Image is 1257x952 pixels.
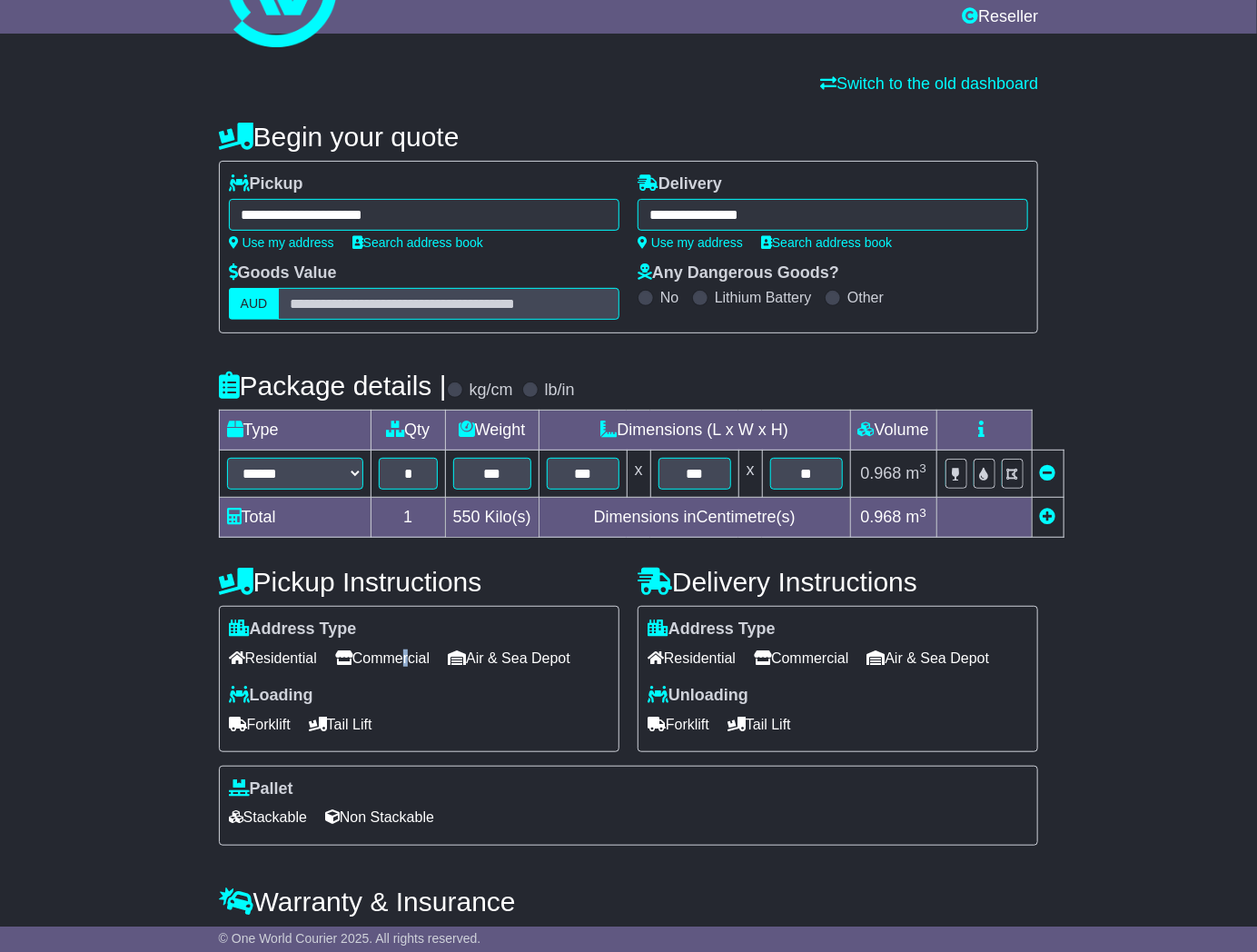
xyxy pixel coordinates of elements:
h4: Begin your quote [219,122,1039,152]
label: Unloading [648,686,748,706]
a: Search address book [352,235,483,250]
h4: Pickup Instructions [219,567,619,597]
label: Loading [229,686,313,706]
a: Use my address [638,235,743,250]
label: kg/cm [470,381,513,401]
a: Remove this item [1040,464,1056,482]
span: Residential [648,644,736,672]
td: Total [219,498,371,538]
span: Commercial [754,644,848,672]
label: Goods Value [229,263,337,283]
label: Any Dangerous Goods? [638,263,839,283]
span: 0.968 [860,464,901,482]
label: Lithium Battery [715,289,812,306]
td: Type [219,411,371,451]
span: Air & Sea Depot [448,644,570,672]
span: Residential [229,644,317,672]
td: Dimensions in Centimetre(s) [539,498,850,538]
label: No [660,289,678,306]
span: 0.968 [860,508,901,526]
label: Pickup [229,174,303,194]
span: Tail Lift [309,710,372,739]
span: Stackable [229,803,307,831]
label: Pallet [229,779,293,799]
sup: 3 [920,506,927,520]
label: Address Type [648,620,776,640]
span: Forklift [648,710,709,739]
td: Qty [371,411,445,451]
td: Kilo(s) [445,498,539,538]
h4: Warranty & Insurance [219,887,1039,917]
td: x [627,451,650,498]
td: 1 [371,498,445,538]
h4: Package details | [219,371,447,401]
span: m [906,508,927,526]
span: Non Stackable [325,803,434,831]
span: 550 [453,508,480,526]
td: Volume [850,411,936,451]
label: AUD [229,288,280,320]
a: Reseller [962,3,1038,34]
span: m [906,464,927,482]
label: lb/in [545,381,575,401]
a: Add new item [1040,508,1056,526]
td: x [738,451,762,498]
a: Search address book [761,235,892,250]
label: Other [847,289,884,306]
td: Dimensions (L x W x H) [539,411,850,451]
label: Address Type [229,620,357,640]
span: Tail Lift [727,710,791,739]
span: Commercial [335,644,430,672]
a: Use my address [229,235,334,250]
a: Switch to the old dashboard [820,74,1038,93]
label: Delivery [638,174,722,194]
td: Weight [445,411,539,451]
span: Air & Sea Depot [867,644,990,672]
h4: Delivery Instructions [638,567,1038,597]
span: © One World Courier 2025. All rights reserved. [219,931,481,946]
span: Forklift [229,710,291,739]
sup: 3 [920,461,927,475]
